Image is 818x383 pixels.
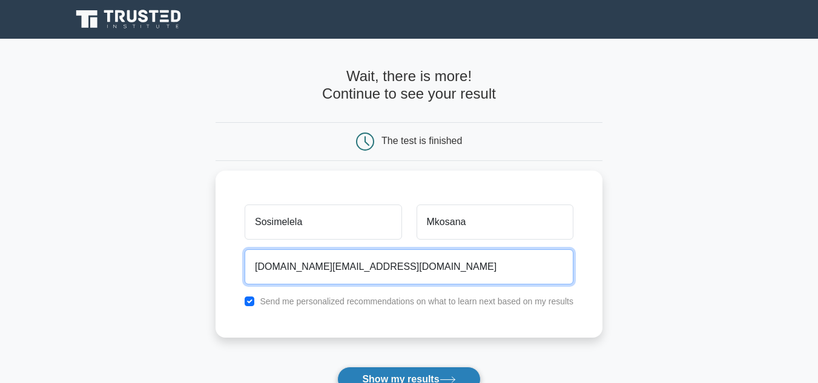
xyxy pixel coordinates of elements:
[417,205,573,240] input: Last name
[245,205,401,240] input: First name
[381,136,462,146] div: The test is finished
[216,68,602,103] h4: Wait, there is more! Continue to see your result
[260,296,573,306] label: Send me personalized recommendations on what to learn next based on my results
[245,249,573,284] input: Email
